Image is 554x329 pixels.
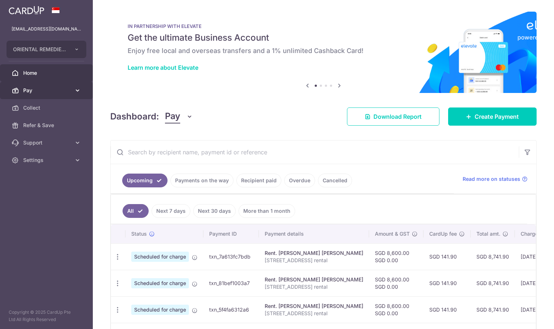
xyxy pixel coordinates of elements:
h5: Get the ultimate Business Account [128,32,519,44]
p: IN PARTNERSHIP WITH ELEVATE [128,23,519,29]
span: Settings [23,157,71,164]
a: Next 30 days [193,204,236,218]
span: Scheduled for charge [131,305,189,315]
span: Total amt. [476,230,500,237]
td: SGD 141.90 [423,296,471,323]
td: SGD 8,600.00 SGD 0.00 [369,243,423,270]
a: Download Report [347,107,439,126]
img: CardUp [9,6,44,15]
span: Download Report [373,112,422,121]
div: Rent. [PERSON_NAME] [PERSON_NAME] [265,249,363,257]
button: Pay [165,110,193,123]
td: SGD 141.90 [423,243,471,270]
td: txn_5f4fa6312a6 [203,296,259,323]
th: Payment ID [203,224,259,243]
td: txn_7a613fc7bdb [203,243,259,270]
button: ORIENTAL REMEDIES INCORPORATED (PRIVATE LIMITED) [7,41,86,58]
td: txn_81bef1003a7 [203,270,259,296]
div: Rent. [PERSON_NAME] [PERSON_NAME] [265,276,363,283]
td: SGD 8,600.00 SGD 0.00 [369,270,423,296]
span: Refer & Save [23,122,71,129]
span: Scheduled for charge [131,278,189,288]
a: All [123,204,149,218]
span: Pay [165,110,180,123]
input: Search by recipient name, payment id or reference [111,141,519,164]
div: Rent. [PERSON_NAME] [PERSON_NAME] [265,302,363,310]
span: Amount & GST [375,230,410,237]
td: SGD 141.90 [423,270,471,296]
p: [EMAIL_ADDRESS][DOMAIN_NAME] [12,25,81,33]
a: Read more on statuses [463,175,528,183]
td: SGD 8,600.00 SGD 0.00 [369,296,423,323]
span: Scheduled for charge [131,252,189,262]
p: [STREET_ADDRESS] rental [265,310,363,317]
a: Payments on the way [170,174,233,187]
td: SGD 8,741.90 [471,243,515,270]
th: Payment details [259,224,369,243]
span: Collect [23,104,71,111]
span: Charge date [521,230,550,237]
a: Learn more about Elevate [128,64,198,71]
p: [STREET_ADDRESS] rental [265,283,363,291]
a: Next 7 days [152,204,190,218]
span: Home [23,69,71,77]
span: Create Payment [475,112,519,121]
span: Read more on statuses [463,175,520,183]
p: [STREET_ADDRESS] rental [265,257,363,264]
span: Support [23,139,71,146]
h4: Dashboard: [110,110,159,123]
a: Overdue [284,174,315,187]
td: SGD 8,741.90 [471,270,515,296]
a: Cancelled [318,174,352,187]
td: SGD 8,741.90 [471,296,515,323]
span: Pay [23,87,71,94]
span: ORIENTAL REMEDIES INCORPORATED (PRIVATE LIMITED) [13,46,67,53]
a: Upcoming [122,174,168,187]
h6: Enjoy free local and overseas transfers and a 1% unlimited Cashback Card! [128,46,519,55]
span: Help [16,5,31,12]
a: More than 1 month [239,204,295,218]
span: Status [131,230,147,237]
a: Create Payment [448,107,537,126]
a: Recipient paid [236,174,281,187]
span: CardUp fee [429,230,457,237]
img: Renovation banner [110,12,537,93]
